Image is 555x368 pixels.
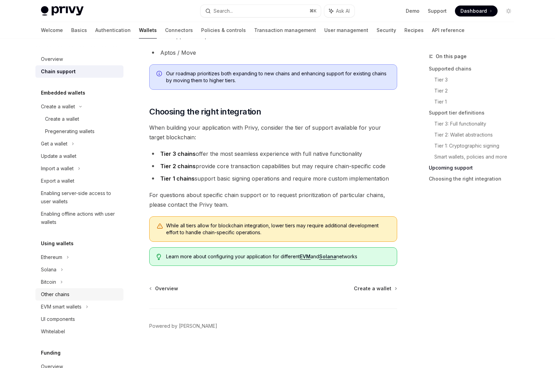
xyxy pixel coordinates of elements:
button: Search...⌘K [200,5,321,17]
a: Support tier definitions [429,107,520,118]
div: Update a wallet [41,152,76,160]
span: ⌘ K [309,8,317,14]
a: Connectors [165,22,193,39]
a: Create a wallet [35,113,123,125]
a: Tier 2 [434,85,520,96]
svg: Warning [156,223,163,230]
a: Support [428,8,447,14]
a: Chain support [35,65,123,78]
div: Create a wallet [41,102,75,111]
a: Tier 3: Full functionality [434,118,520,129]
span: While all tiers allow for blockchain integration, lower tiers may require additional development ... [166,222,390,236]
li: support basic signing operations and require more custom implementation [149,174,397,183]
a: Create a wallet [354,285,396,292]
a: API reference [432,22,465,39]
a: Tier 1 [434,96,520,107]
a: Transaction management [254,22,316,39]
img: light logo [41,6,84,16]
span: Create a wallet [354,285,391,292]
h5: Funding [41,349,61,357]
a: Upcoming support [429,162,520,173]
a: Powered by [PERSON_NAME] [149,323,217,329]
h5: Embedded wallets [41,89,85,97]
div: Solana [41,266,56,274]
div: EVM smart wallets [41,303,81,311]
li: provide core transaction capabilities but may require chain-specific code [149,161,397,171]
a: Demo [406,8,420,14]
a: Update a wallet [35,150,123,162]
div: Whitelabel [41,327,65,336]
div: Ethereum [41,253,62,261]
svg: Tip [156,254,161,260]
div: UI components [41,315,75,323]
a: Enabling offline actions with user wallets [35,208,123,228]
a: EVM [300,253,311,260]
div: Enabling server-side access to user wallets [41,189,119,206]
span: Our roadmap prioritizes both expanding to new chains and enhancing support for existing chains by... [166,70,390,84]
span: For questions about specific chain support or to request prioritization of particular chains, ple... [149,190,397,209]
div: Export a wallet [41,177,74,185]
a: Other chains [35,288,123,301]
a: Policies & controls [201,22,246,39]
span: Learn more about configuring your application for different and networks [166,253,390,260]
a: Choosing the right integration [429,173,520,184]
div: Bitcoin [41,278,56,286]
span: When building your application with Privy, consider the tier of support available for your target... [149,123,397,142]
a: Supported chains [429,63,520,74]
a: Smart wallets, policies and more [434,151,520,162]
div: Pregenerating wallets [45,127,95,136]
a: Export a wallet [35,175,123,187]
a: Security [377,22,396,39]
svg: Info [156,71,163,78]
strong: Tier 2 chains [160,163,196,170]
strong: Tier 3 chains [160,150,196,157]
a: Authentication [95,22,131,39]
span: Overview [155,285,178,292]
a: Enabling server-side access to user wallets [35,187,123,208]
div: Create a wallet [45,115,79,123]
span: Ask AI [336,8,350,14]
span: Choosing the right integration [149,106,261,117]
a: Basics [71,22,87,39]
li: offer the most seamless experience with full native functionality [149,149,397,159]
div: Enabling offline actions with user wallets [41,210,119,226]
a: Tier 3 [434,74,520,85]
h5: Using wallets [41,239,74,248]
a: Overview [35,53,123,65]
div: Overview [41,55,63,63]
div: Search... [214,7,233,15]
strong: Tier 1 chains [160,175,195,182]
div: Get a wallet [41,140,67,148]
a: Tier 2: Wallet abstractions [434,129,520,140]
div: Import a wallet [41,164,74,173]
a: Solana [319,253,336,260]
span: Dashboard [460,8,487,14]
a: Tier 1: Cryptographic signing [434,140,520,151]
a: Recipes [404,22,424,39]
li: Aptos / Move [149,48,397,57]
button: Toggle dark mode [503,6,514,17]
a: Overview [150,285,178,292]
a: Whitelabel [35,325,123,338]
a: User management [324,22,368,39]
span: On this page [436,52,467,61]
a: UI components [35,313,123,325]
a: Dashboard [455,6,498,17]
a: Wallets [139,22,157,39]
div: Chain support [41,67,76,76]
button: Ask AI [324,5,355,17]
div: Other chains [41,290,69,299]
a: Welcome [41,22,63,39]
a: Pregenerating wallets [35,125,123,138]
